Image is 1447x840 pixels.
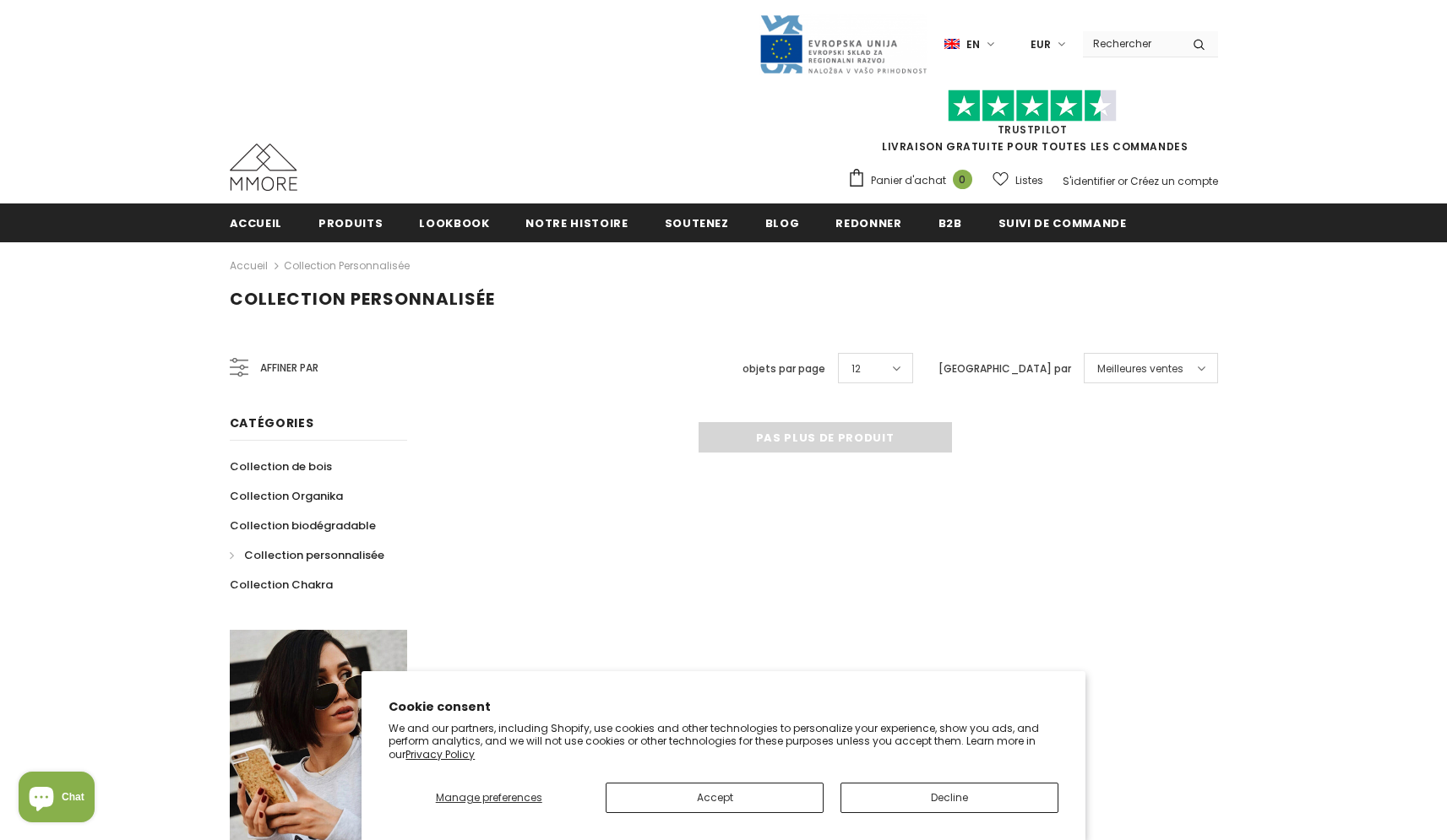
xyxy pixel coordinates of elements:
a: Collection Organika [230,481,343,511]
span: Affiner par [260,359,318,377]
span: or [1118,174,1128,188]
span: Collection Organika [230,488,343,504]
a: S'identifier [1063,174,1115,188]
a: Accueil [230,256,268,276]
input: Search Site [1083,31,1180,56]
span: Suivi de commande [998,215,1127,231]
span: Redonner [835,215,901,231]
span: Produits [318,215,383,231]
span: Collection personnalisée [244,547,384,563]
a: Privacy Policy [405,747,475,761]
span: EUR [1031,36,1051,53]
p: We and our partners, including Shopify, use cookies and other technologies to personalize your ex... [389,722,1058,761]
a: Javni Razpis [759,36,927,51]
span: Listes [1015,172,1043,189]
span: 12 [851,360,861,377]
span: soutenez [665,215,729,231]
a: Notre histoire [525,203,628,241]
h2: Cookie consent [389,698,1058,716]
span: Collection Chakra [230,577,333,593]
span: 0 [953,170,972,189]
inbox-online-store-chat: Shopify online store chat [14,772,100,826]
a: Panier d'achat 0 [847,168,981,193]
span: Accueil [230,215,283,231]
a: TrustPilot [998,122,1068,137]
span: B2B [938,215,962,231]
button: Manage preferences [389,783,589,813]
span: LIVRAISON GRATUITE POUR TOUTES LES COMMANDES [847,97,1218,154]
span: Meilleures ventes [1097,360,1183,377]
a: Redonner [835,203,901,241]
a: Produits [318,203,383,241]
span: Lookbook [419,215,489,231]
a: Collection de bois [230,452,332,481]
a: Créez un compte [1130,174,1218,188]
a: soutenez [665,203,729,241]
a: Collection personnalisée [284,258,410,273]
a: Collection biodégradable [230,511,376,540]
span: en [966,36,980,53]
span: Collection de bois [230,458,332,474]
span: Notre histoire [525,215,628,231]
span: Collection personnalisée [230,287,495,311]
a: Accueil [230,203,283,241]
a: B2B [938,203,962,241]
a: Collection Chakra [230,570,333,599]
img: Cas MMORE [230,144,297,191]
button: Decline [840,783,1058,813]
a: Lookbook [419,203,489,241]
a: Blog [765,203,800,241]
span: Panier d'achat [871,172,946,189]
img: i-lang-1.png [944,37,960,51]
label: [GEOGRAPHIC_DATA] par [938,360,1071,377]
a: Listes [993,165,1043,195]
a: Suivi de commande [998,203,1127,241]
img: Faites confiance aux étoiles pilotes [948,89,1117,122]
span: Collection biodégradable [230,518,376,534]
span: Catégories [230,415,314,431]
span: Blog [765,215,800,231]
a: Collection personnalisée [230,540,384,570]
img: Javni Razpis [759,14,927,75]
button: Accept [606,783,824,813]
span: Manage preferences [436,790,542,805]
label: objets par page [743,360,825,377]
